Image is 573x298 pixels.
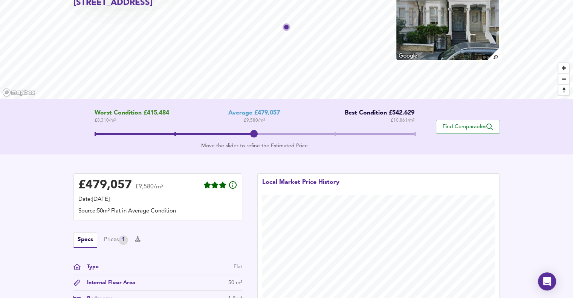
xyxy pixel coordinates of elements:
a: Mapbox homepage [2,88,35,97]
div: Local Market Price History [262,178,339,195]
div: £ 479,057 [78,180,132,191]
span: £ 8,310 / m² [95,117,169,124]
span: Reset bearing to north [558,85,569,95]
span: Worst Condition £415,484 [95,110,169,117]
div: Flat [234,263,242,271]
div: Internal Floor Area [81,279,135,287]
div: Average £479,057 [228,110,280,117]
img: search [487,48,500,61]
div: Move the slider to refine the Estimated Price [95,142,414,150]
div: Prices [104,235,128,245]
div: Type [81,263,99,271]
span: £9,580/m² [135,184,163,195]
button: Find Comparables [436,120,500,134]
span: Zoom out [558,74,569,84]
span: £ 10,861 / m² [391,117,414,124]
div: Date: [DATE] [78,196,237,204]
div: Best Condition £542,629 [339,110,414,117]
button: Reset bearing to north [558,84,569,95]
button: Zoom in [558,63,569,73]
button: Prices1 [104,235,128,245]
div: Source: 50m² Flat in Average Condition [78,207,237,215]
button: Zoom out [558,73,569,84]
div: 50 m² [228,279,242,287]
span: £ 9,580 / m² [244,117,265,124]
div: Open Intercom Messenger [538,272,556,290]
span: Find Comparables [440,123,496,130]
button: Specs [73,232,97,248]
div: 1 [119,235,128,245]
